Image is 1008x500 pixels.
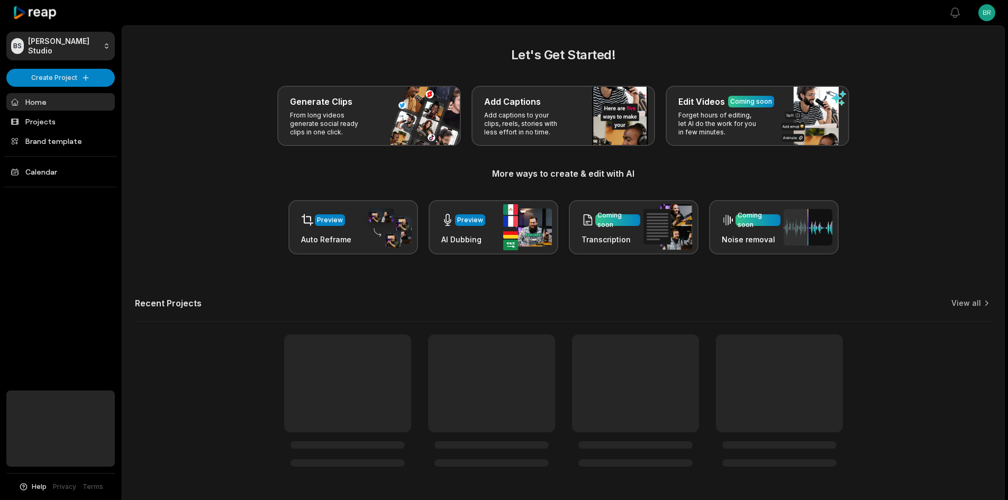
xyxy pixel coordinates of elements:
button: Help [19,482,47,492]
h3: AI Dubbing [441,234,485,245]
a: View all [951,298,981,308]
h3: More ways to create & edit with AI [135,167,992,180]
h3: Transcription [582,234,640,245]
button: Create Project [6,69,115,87]
h2: Let's Get Started! [135,46,992,65]
div: Coming soon [738,211,778,230]
div: Preview [457,215,483,225]
h3: Generate Clips [290,95,352,108]
img: transcription.png [643,204,692,250]
a: Calendar [6,163,115,180]
a: Privacy [53,482,76,492]
h3: Add Captions [484,95,541,108]
p: From long videos generate social ready clips in one click. [290,111,372,137]
h3: Edit Videos [678,95,725,108]
a: Home [6,93,115,111]
div: BS [11,38,24,54]
a: Terms [83,482,103,492]
p: Add captions to your clips, reels, stories with less effort in no time. [484,111,566,137]
div: Coming soon [730,97,772,106]
h2: Recent Projects [135,298,202,308]
img: auto_reframe.png [363,207,412,248]
a: Brand template [6,132,115,150]
img: ai_dubbing.png [503,204,552,250]
a: Projects [6,113,115,130]
p: Forget hours of editing, let AI do the work for you in few minutes. [678,111,760,137]
span: Help [32,482,47,492]
h3: Noise removal [722,234,780,245]
div: Preview [317,215,343,225]
h3: Auto Reframe [301,234,351,245]
div: Coming soon [597,211,638,230]
img: noise_removal.png [784,209,832,246]
p: [PERSON_NAME] Studio [28,37,99,56]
